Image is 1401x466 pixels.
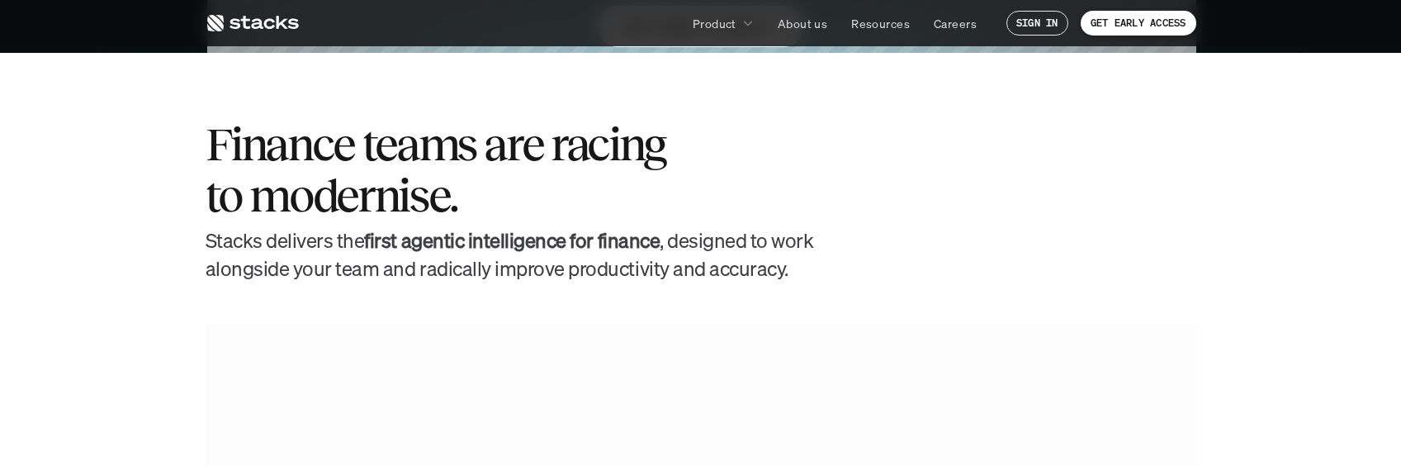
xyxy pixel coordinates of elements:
a: Resources [841,8,920,38]
h4: Stacks delivers the , designed to work alongside your team and radically improve productivity and... [206,227,816,283]
a: About us [768,8,837,38]
a: GET EARLY ACCESS [1081,11,1196,36]
p: Resources [851,15,910,32]
p: GET EARLY ACCESS [1091,17,1186,29]
h2: Finance teams are racing to modernise. [206,119,668,221]
p: SIGN IN [1016,17,1058,29]
p: Careers [934,15,977,32]
a: SIGN IN [1006,11,1068,36]
p: Product [693,15,736,32]
a: Careers [924,8,987,38]
strong: first agentic intelligence for finance [364,227,660,254]
p: About us [778,15,827,32]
